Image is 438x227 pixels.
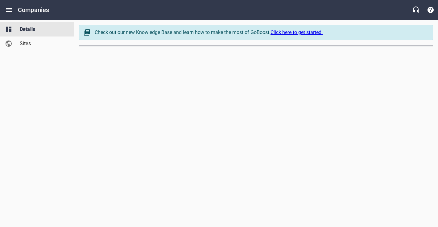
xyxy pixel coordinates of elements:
span: Sites [20,40,67,47]
button: Support Portal [423,2,438,17]
div: Check out our new Knowledge Base and learn how to make the most of GoBoost. [95,29,427,36]
button: Open drawer [2,2,16,17]
button: Live Chat [408,2,423,17]
span: Details [20,26,67,33]
h6: Companies [18,5,49,15]
a: Click here to get started. [271,29,323,35]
